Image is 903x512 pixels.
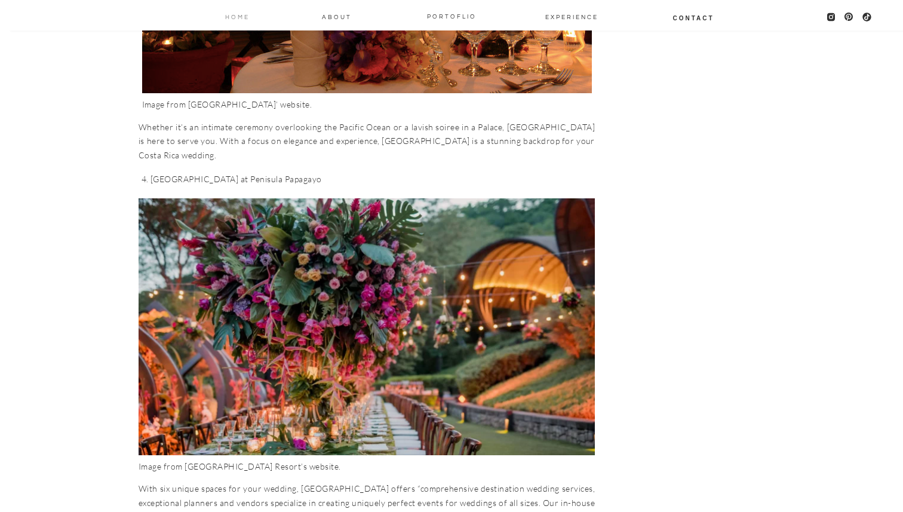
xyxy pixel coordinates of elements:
[139,198,595,455] img: The 10 Best Places to Get Married in Costa Rica 13
[545,11,589,21] a: EXPERIENCE
[224,11,250,21] a: Home
[150,174,322,184] a: [GEOGRAPHIC_DATA] at Penisula Papagayo
[672,13,715,22] a: Contact
[142,97,592,112] figcaption: Image from [GEOGRAPHIC_DATA]’ website.
[139,120,595,163] p: Whether it’s an intimate ceremony overlooking the Pacific Ocean or a lavish soiree in a Palace, [...
[321,11,352,21] a: About
[422,11,481,20] a: PORTOFLIO
[139,459,595,474] figcaption: Image from [GEOGRAPHIC_DATA] Resort’s website.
